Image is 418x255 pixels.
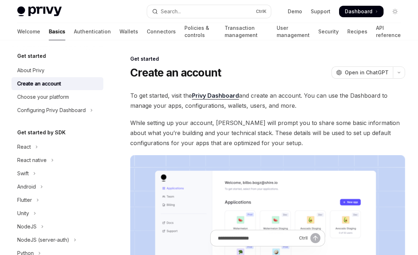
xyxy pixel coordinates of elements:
button: Toggle React section [11,140,103,153]
span: Dashboard [345,8,372,15]
div: Flutter [17,196,32,204]
a: Wallets [119,23,138,40]
a: Connectors [147,23,176,40]
a: Authentication [74,23,111,40]
a: Recipes [347,23,367,40]
input: Ask a question... [218,230,296,246]
button: Toggle React native section [11,154,103,167]
span: Ctrl K [256,9,267,14]
a: Privy Dashboard [192,92,239,99]
div: Create an account [17,79,61,88]
a: Support [311,8,330,15]
a: Security [318,23,339,40]
div: Android [17,182,36,191]
button: Toggle Flutter section [11,194,103,207]
a: User management [277,23,310,40]
button: Open search [147,5,271,18]
button: Open in ChatGPT [332,66,393,79]
div: Unity [17,209,29,218]
button: Send message [310,233,320,243]
a: Create an account [11,77,103,90]
button: Toggle dark mode [389,6,401,17]
a: Transaction management [225,23,268,40]
button: Toggle NodeJS section [11,220,103,233]
span: While setting up your account, [PERSON_NAME] will prompt you to share some basic information abou... [130,118,405,148]
a: API reference [376,23,401,40]
div: Configuring Privy Dashboard [17,106,86,115]
a: Dashboard [339,6,384,17]
button: Toggle Configuring Privy Dashboard section [11,104,103,117]
span: To get started, visit the and create an account. You can use the Dashboard to manage your apps, c... [130,91,405,111]
div: NodeJS [17,222,37,231]
button: Toggle Unity section [11,207,103,220]
div: React native [17,156,47,164]
div: React [17,143,31,151]
a: Welcome [17,23,40,40]
div: Search... [161,7,181,16]
a: Demo [288,8,302,15]
img: light logo [17,6,62,17]
div: Swift [17,169,29,178]
a: About Privy [11,64,103,77]
a: Basics [49,23,65,40]
button: Toggle Android section [11,180,103,193]
div: NodeJS (server-auth) [17,236,69,244]
h5: Get started by SDK [17,128,66,137]
a: Policies & controls [184,23,216,40]
button: Toggle Swift section [11,167,103,180]
a: Choose your platform [11,91,103,103]
h5: Get started [17,52,46,60]
span: Open in ChatGPT [345,69,389,76]
div: About Privy [17,66,44,75]
button: Toggle NodeJS (server-auth) section [11,233,103,246]
div: Choose your platform [17,93,69,101]
h1: Create an account [130,66,221,79]
div: Get started [130,55,405,62]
